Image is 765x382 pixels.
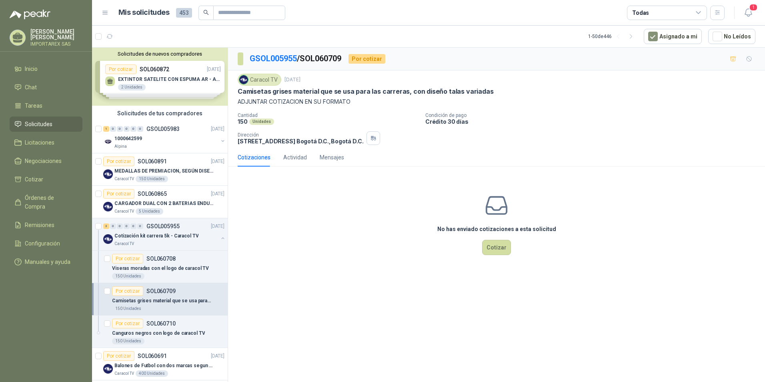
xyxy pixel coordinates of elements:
[25,138,54,147] span: Licitaciones
[114,208,134,215] p: Caracol TV
[25,193,75,211] span: Órdenes de Compra
[124,126,130,132] div: 0
[482,240,511,255] button: Cotizar
[103,351,134,361] div: Por cotizar
[10,61,82,76] a: Inicio
[320,153,344,162] div: Mensajes
[238,87,493,96] p: Camisetas grises material que se usa para las carreras, con diseño talas variadas
[25,120,52,129] span: Solicitudes
[10,153,82,169] a: Negociaciones
[114,362,214,370] p: Balones de Futbol con dos marcas segun adjunto. Adjuntar cotizacion en su formato
[644,29,702,44] button: Asignado a mi
[176,8,192,18] span: 453
[136,176,168,182] div: 150 Unidades
[103,169,113,179] img: Company Logo
[211,352,224,360] p: [DATE]
[92,283,228,316] a: Por cotizarSOL060709Camisetas grises material que se usa para las carreras, con diseño talas vari...
[103,189,134,199] div: Por cotizar
[348,54,385,64] div: Por cotizar
[10,117,82,132] a: Solicitudes
[238,118,248,125] p: 150
[238,153,270,162] div: Cotizaciones
[103,364,113,374] img: Company Logo
[708,29,755,44] button: No Leídos
[25,257,70,266] span: Manuales y ayuda
[114,167,214,175] p: MEDALLAS DE PREMIACION, SEGÚN DISEÑO ADJUNTO(ADJUNTAR COTIZACION EN SU FORMATO
[30,29,82,40] p: [PERSON_NAME] [PERSON_NAME]
[112,297,212,305] p: Camisetas grises material que se usa para las carreras, con diseño talas variadas
[114,232,198,240] p: Cotización kit carrera 5k - Caracol TV
[10,236,82,251] a: Configuración
[92,186,228,218] a: Por cotizarSOL060865[DATE] Company LogoCARGADOR DUAL CON 2 BATERIAS ENDURO GO PROCaracol TV5 Unid...
[112,265,209,272] p: Viseras moradas con el logo de caracol TV
[112,319,143,328] div: Por cotizar
[10,190,82,214] a: Órdenes de Compra
[137,223,143,229] div: 0
[25,157,62,165] span: Negociaciones
[10,135,82,150] a: Licitaciones
[425,113,762,118] p: Condición de pago
[136,208,163,215] div: 5 Unidades
[118,7,170,18] h1: Mis solicitudes
[114,370,134,377] p: Caracol TV
[238,74,281,86] div: Caracol TV
[137,126,143,132] div: 0
[136,370,168,377] div: 400 Unidades
[103,137,113,147] img: Company Logo
[103,223,109,229] div: 3
[30,42,82,46] p: IMPORTAREX SAS
[112,273,144,279] div: 150 Unidades
[250,54,297,63] a: GSOL005955
[112,254,143,263] div: Por cotizar
[146,288,176,294] p: SOL060709
[10,254,82,269] a: Manuales y ayuda
[10,10,50,19] img: Logo peakr
[238,138,363,145] p: [STREET_ADDRESS] Bogotá D.C. , Bogotá D.C.
[203,10,209,15] span: search
[114,241,134,247] p: Caracol TV
[632,8,649,17] div: Todas
[25,239,60,248] span: Configuración
[146,256,176,261] p: SOL060708
[117,126,123,132] div: 0
[138,159,167,164] p: SOL060891
[239,75,248,84] img: Company Logo
[10,172,82,187] a: Cotizar
[92,106,228,121] div: Solicitudes de tus compradores
[437,225,556,233] h3: No has enviado cotizaciones a esta solicitud
[92,153,228,186] a: Por cotizarSOL060891[DATE] Company LogoMEDALLAS DE PREMIACION, SEGÚN DISEÑO ADJUNTO(ADJUNTAR COTI...
[283,153,307,162] div: Actividad
[211,190,224,198] p: [DATE]
[146,321,176,326] p: SOL060710
[114,176,134,182] p: Caracol TV
[749,4,758,11] span: 1
[103,157,134,166] div: Por cotizar
[25,175,43,184] span: Cotizar
[250,52,342,65] p: / SOL060709
[103,221,226,247] a: 3 0 0 0 0 0 GSOL005955[DATE] Company LogoCotización kit carrera 5k - Caracol TVCaracol TV
[92,251,228,283] a: Por cotizarSOL060708Viseras moradas con el logo de caracol TV150 Unidades
[211,223,224,230] p: [DATE]
[103,126,109,132] div: 1
[25,221,54,229] span: Remisiones
[92,316,228,348] a: Por cotizarSOL060710Canguros negros con logo de caracol TV150 Unidades
[110,223,116,229] div: 0
[238,97,755,106] p: ADJUNTAR COTIZACION EN SU FORMATO
[112,286,143,296] div: Por cotizar
[741,6,755,20] button: 1
[114,143,127,150] p: Alpina
[110,126,116,132] div: 0
[103,124,226,150] a: 1 0 0 0 0 0 GSOL005983[DATE] Company Logo1000642599Alpina
[112,338,144,344] div: 150 Unidades
[124,223,130,229] div: 0
[425,118,762,125] p: Crédito 30 días
[92,48,228,106] div: Solicitudes de nuevos compradoresPor cotizarSOL060872[DATE] EXTINTOR SATELITE CON ESPUMA AR - AFF...
[114,135,142,143] p: 1000642599
[103,202,113,211] img: Company Logo
[211,158,224,165] p: [DATE]
[238,113,419,118] p: Cantidad
[112,330,205,337] p: Canguros negros con logo de caracol TV
[114,200,214,207] p: CARGADOR DUAL CON 2 BATERIAS ENDURO GO PRO
[10,98,82,113] a: Tareas
[146,126,180,132] p: GSOL005983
